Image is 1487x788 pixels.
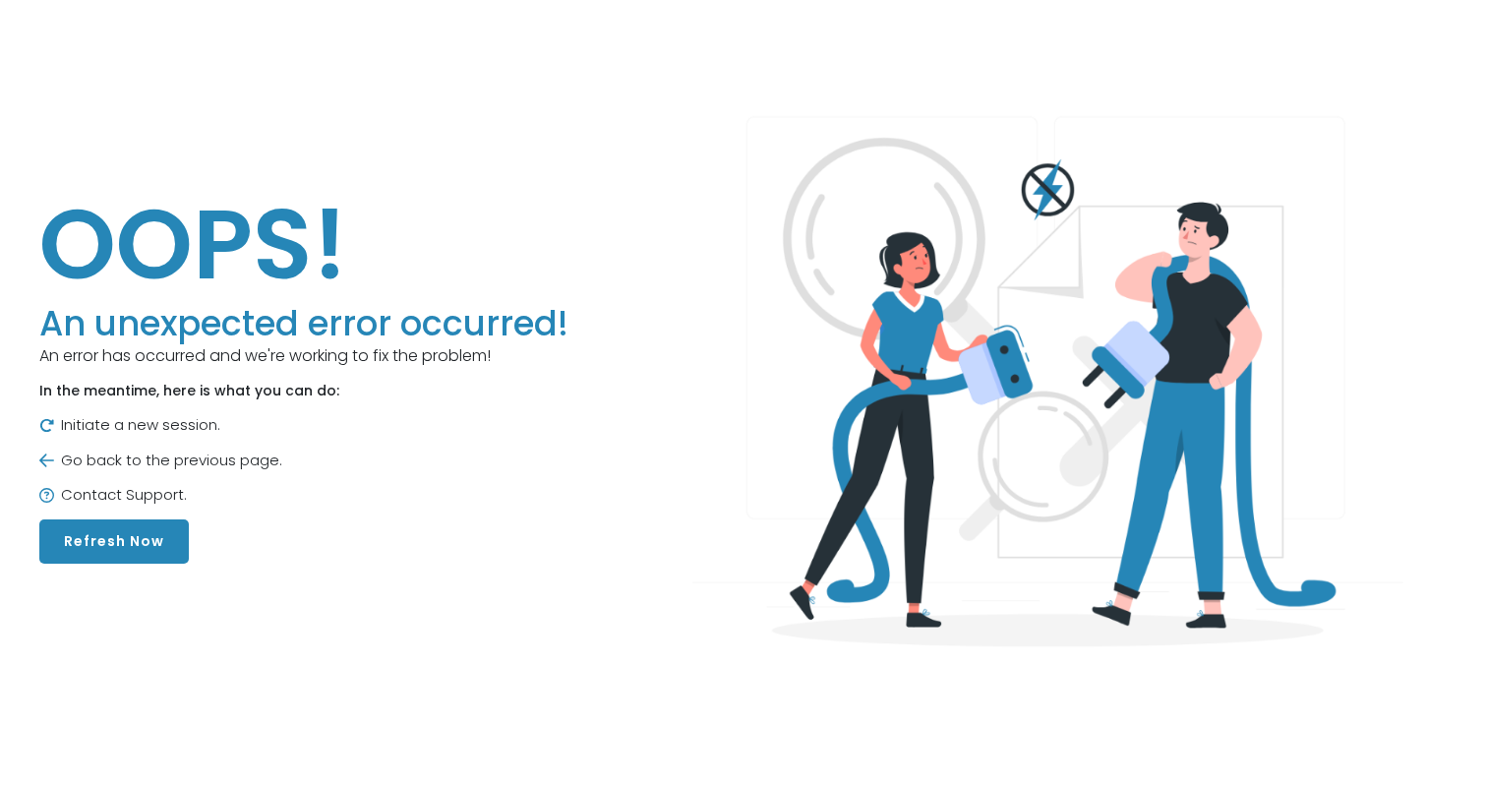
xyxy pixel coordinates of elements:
[39,414,568,437] p: Initiate a new session.
[39,519,189,564] button: Refresh Now
[39,381,568,401] p: In the meantime, here is what you can do:
[39,344,568,368] p: An error has occurred and we're working to fix the problem!
[39,450,568,472] p: Go back to the previous page.
[39,185,568,303] h1: OOPS!
[39,303,568,344] h3: An unexpected error occurred!
[39,484,568,507] p: Contact Support.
